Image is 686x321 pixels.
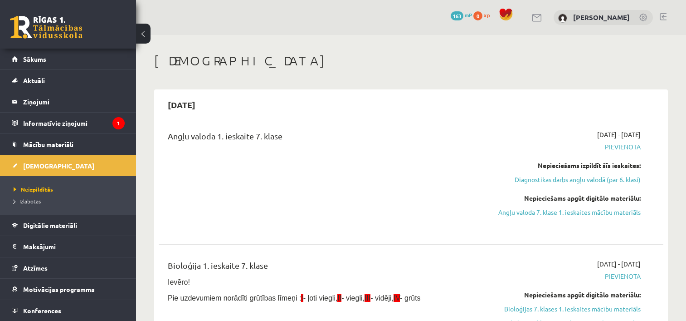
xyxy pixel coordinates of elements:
legend: Ziņojumi [23,91,125,112]
span: II [337,294,341,302]
legend: Informatīvie ziņojumi [23,113,125,133]
div: Nepieciešams apgūt digitālo materiālu: [492,290,641,300]
span: Pievienota [492,272,641,281]
a: Maksājumi [12,236,125,257]
div: Bioloģija 1. ieskaite 7. klase [168,259,478,276]
a: Aktuāli [12,70,125,91]
span: Izlabotās [14,198,41,205]
a: Bioloģijas 7. klases 1. ieskaites mācību materiāls [492,304,641,314]
span: Aktuāli [23,76,45,84]
a: 163 mP [451,11,472,19]
span: [DEMOGRAPHIC_DATA] [23,162,94,170]
span: Digitālie materiāli [23,221,77,229]
div: Nepieciešams apgūt digitālo materiālu: [492,193,641,203]
span: Atzīmes [23,264,48,272]
span: IV [394,294,400,302]
a: Rīgas 1. Tālmācības vidusskola [10,16,83,39]
h2: [DATE] [159,94,204,115]
a: Konferences [12,300,125,321]
a: Motivācijas programma [12,279,125,300]
a: [DEMOGRAPHIC_DATA] [12,155,125,176]
a: Neizpildītās [14,185,127,193]
span: Ievēro! [168,278,190,286]
div: Angļu valoda 1. ieskaite 7. klase [168,130,478,147]
a: Ziņojumi [12,91,125,112]
legend: Maksājumi [23,236,125,257]
a: Informatīvie ziņojumi1 [12,113,125,133]
span: Pievienota [492,142,641,152]
a: 0 xp [473,11,494,19]
a: Diagnostikas darbs angļu valodā (par 6. klasi) [492,175,641,184]
a: Digitālie materiāli [12,215,125,236]
span: Pie uzdevumiem norādīti grūtības līmeņi : - ļoti viegli, - viegli, - vidēji, - grūts [168,294,421,302]
a: Mācību materiāli [12,134,125,155]
a: Sākums [12,49,125,69]
span: Motivācijas programma [23,285,95,293]
a: Izlabotās [14,197,127,205]
h1: [DEMOGRAPHIC_DATA] [154,53,668,69]
a: [PERSON_NAME] [573,13,630,22]
span: mP [465,11,472,19]
img: Lina Tovanceva [558,14,567,23]
span: Sākums [23,55,46,63]
span: xp [484,11,490,19]
a: Angļu valoda 7. klase 1. ieskaites mācību materiāls [492,207,641,217]
span: [DATE] - [DATE] [597,259,641,269]
i: 1 [112,117,125,129]
span: Mācību materiāli [23,140,73,148]
span: 163 [451,11,463,20]
span: Neizpildītās [14,186,53,193]
span: III [365,294,370,302]
span: [DATE] - [DATE] [597,130,641,139]
span: I [301,294,303,302]
span: Konferences [23,306,61,315]
a: Atzīmes [12,257,125,278]
span: 0 [473,11,482,20]
div: Nepieciešams izpildīt šīs ieskaites: [492,161,641,170]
